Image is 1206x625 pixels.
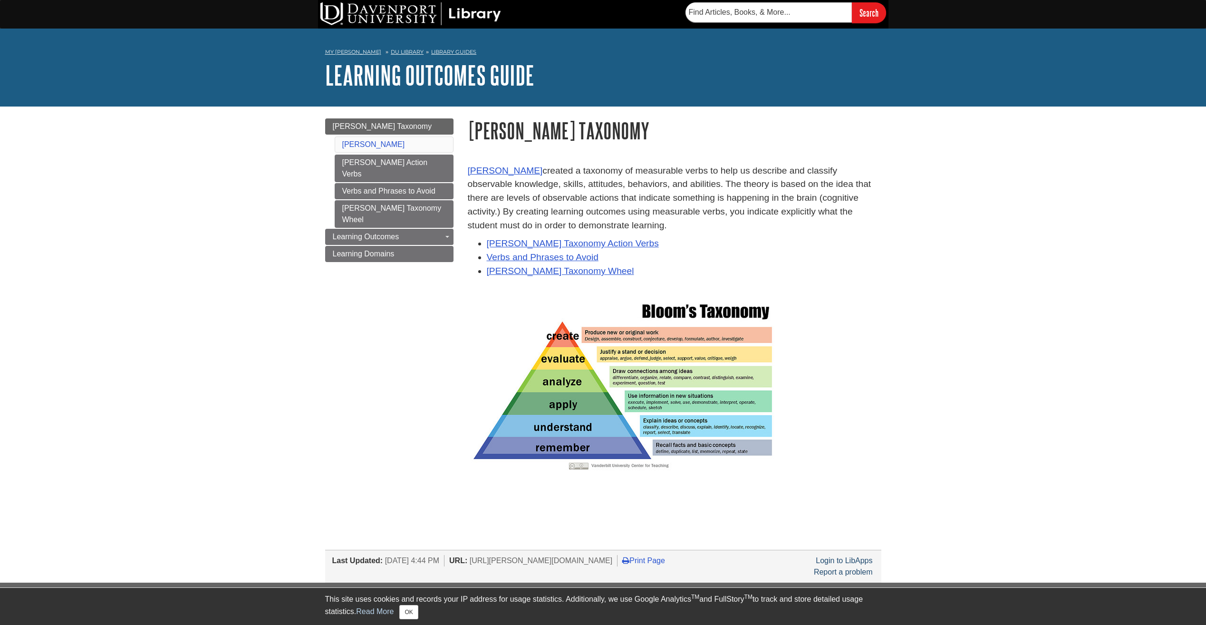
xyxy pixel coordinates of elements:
span: [DATE] 4:44 PM [385,557,439,565]
span: Last Updated: [332,557,383,565]
a: [PERSON_NAME] [468,166,543,176]
img: DU Library [320,2,501,25]
a: [PERSON_NAME] Taxonomy Wheel [335,200,453,228]
a: Verbs and Phrases to Avoid [335,183,453,199]
span: [PERSON_NAME] Taxonomy [333,122,432,130]
button: Close [399,605,418,619]
form: Searches DU Library's articles, books, and more [685,2,886,23]
span: Learning Domains [333,250,395,258]
a: My [PERSON_NAME] [325,48,381,56]
a: [PERSON_NAME] [342,140,405,148]
a: Verbs and Phrases to Avoid [487,252,598,262]
p: created a taxonomy of measurable verbs to help us describe and classify observable knowledge, ski... [468,164,881,233]
a: [PERSON_NAME] Taxonomy Wheel [487,266,634,276]
a: [PERSON_NAME] Taxonomy [325,118,453,135]
span: Learning Outcomes [333,233,399,241]
sup: TM [691,594,699,600]
a: [PERSON_NAME] Action Verbs [335,155,453,182]
a: Report a problem [814,568,873,576]
span: [URL][PERSON_NAME][DOMAIN_NAME] [470,557,613,565]
a: Read More [356,607,394,615]
a: DU Library [391,49,424,55]
a: Print Page [622,557,665,565]
nav: breadcrumb [325,46,881,61]
a: [PERSON_NAME] Taxonomy Action Verbs [487,238,659,248]
a: Learning Outcomes Guide [325,60,534,90]
input: Find Articles, Books, & More... [685,2,852,22]
a: Library Guides [431,49,476,55]
div: This site uses cookies and records your IP address for usage statistics. Additionally, we use Goo... [325,594,881,619]
div: Guide Page Menu [325,118,453,262]
a: Learning Outcomes [325,229,453,245]
input: Search [852,2,886,23]
h1: [PERSON_NAME] Taxonomy [468,118,881,143]
sup: TM [744,594,753,600]
i: Print Page [622,557,629,564]
span: URL: [449,557,467,565]
a: Learning Domains [325,246,453,262]
a: Login to LibApps [816,557,872,565]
